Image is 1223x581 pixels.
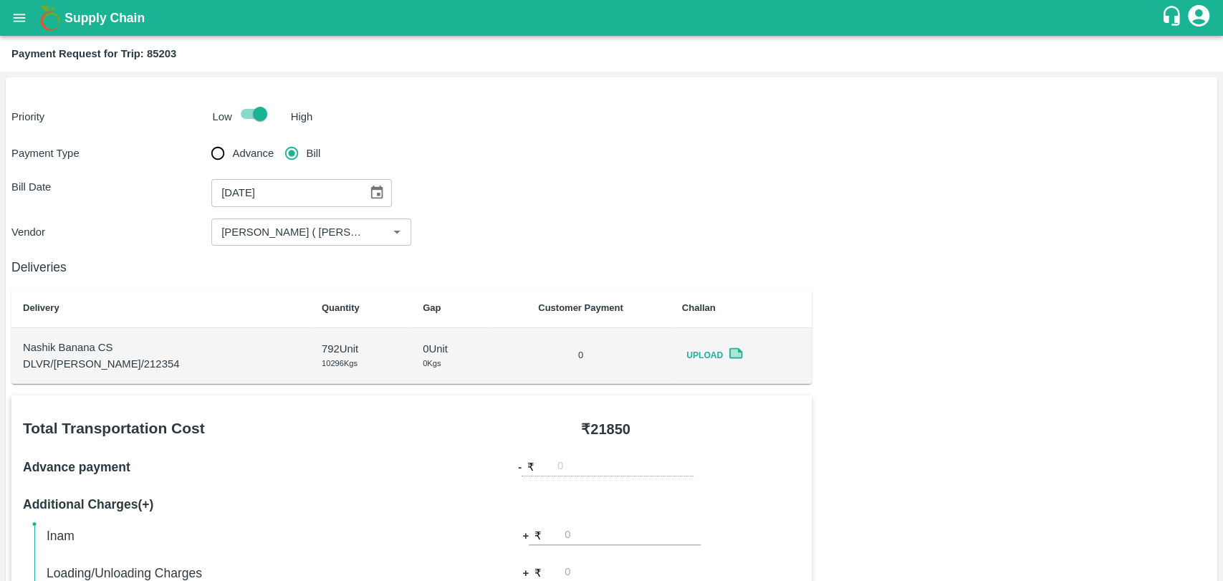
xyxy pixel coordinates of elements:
[23,302,59,313] b: Delivery
[1186,3,1212,33] div: account of current user
[64,11,145,25] b: Supply Chain
[581,421,630,437] b: ₹ 21850
[211,179,358,206] input: Bill Date
[527,459,534,475] p: ₹
[23,420,205,436] b: Total Transportation Cost
[11,179,211,195] p: Bill Date
[491,328,671,384] td: 0
[363,179,390,206] button: Choose date, selected date is Aug 1, 2025
[522,528,529,544] b: +
[423,359,441,368] span: 0 Kgs
[1161,5,1186,31] div: customer-support
[216,223,365,241] input: Select Vendor
[565,526,701,545] input: 0
[11,224,211,240] p: Vendor
[518,459,522,475] b: -
[534,565,542,581] p: ₹
[3,1,36,34] button: open drawer
[538,302,623,313] b: Customer Payment
[23,497,153,512] b: Additional Charges(+)
[11,48,176,59] b: Payment Request for Trip: 85203
[11,257,812,277] h6: Deliveries
[11,109,207,125] p: Priority
[423,341,479,357] p: 0 Unit
[322,341,400,357] p: 792 Unit
[11,145,211,161] p: Payment Type
[307,145,321,161] span: Bill
[682,302,716,313] b: Challan
[23,460,130,474] b: Advance payment
[213,109,232,125] p: Low
[388,223,406,241] button: Open
[64,8,1161,28] a: Supply Chain
[47,526,423,546] h6: Inam
[36,4,64,32] img: logo
[322,359,358,368] span: 10296 Kgs
[534,528,542,544] p: ₹
[557,457,694,476] input: 0
[232,145,274,161] span: Advance
[23,340,299,355] p: Nashik Banana CS
[682,345,728,366] span: Upload
[23,356,299,372] p: DLVR/[PERSON_NAME]/212354
[423,302,441,313] b: Gap
[522,565,529,581] b: +
[322,302,360,313] b: Quantity
[291,109,313,125] p: High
